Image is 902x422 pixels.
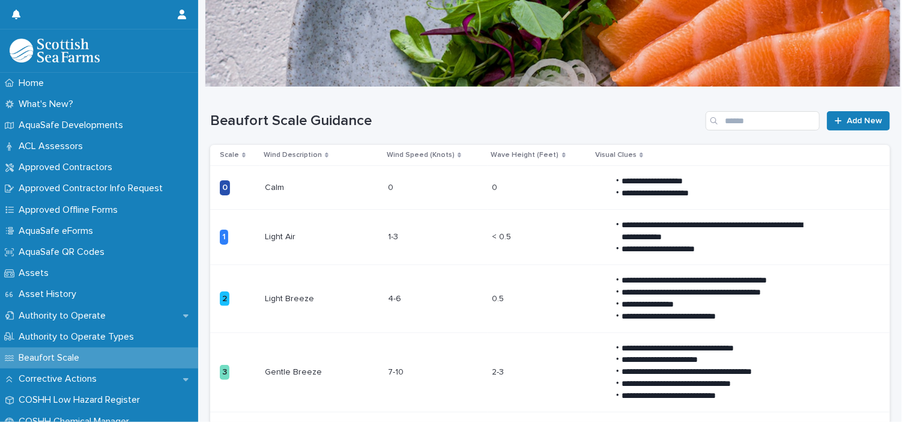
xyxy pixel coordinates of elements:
p: AquaSafe Developments [14,120,133,131]
p: Light Breeze [265,292,316,304]
p: AquaSafe eForms [14,225,103,237]
div: 1 [220,230,228,245]
p: Visual Clues [595,148,637,162]
div: 3 [220,365,229,380]
p: Asset History [14,289,86,300]
p: Calm [265,180,286,193]
p: Authority to Operate [14,310,115,322]
a: Add New [827,111,890,130]
p: 4-6 [388,292,404,304]
p: What's New? [14,99,83,110]
p: 7-10 [388,365,406,378]
p: COSHH Low Hazard Register [14,394,150,406]
p: Gentle Breeze [265,365,324,378]
p: 0.5 [492,292,507,304]
p: 2-3 [492,365,507,378]
p: Beaufort Scale [14,352,89,364]
p: Scale [220,148,239,162]
p: Wave Height (Feet) [491,148,559,162]
p: Corrective Actions [14,373,106,385]
div: 0 [220,180,230,195]
img: bPIBxiqnSb2ggTQWdOVV [10,38,100,63]
p: Wind Speed (Knots) [387,148,455,162]
div: 2 [220,292,229,307]
p: Wind Description [264,148,322,162]
input: Search [706,111,820,130]
p: ACL Assessors [14,141,92,152]
p: Home [14,78,53,89]
p: Approved Contractors [14,162,122,173]
p: Approved Offline Forms [14,204,127,216]
p: 0 [492,180,500,193]
p: < 0.5 [492,230,514,242]
h1: Beaufort Scale Guidance [210,112,701,130]
p: Assets [14,268,58,279]
p: 1-3 [388,230,401,242]
p: 0 [388,180,396,193]
p: Authority to Operate Types [14,331,144,343]
span: Add New [847,117,882,125]
p: Approved Contractor Info Request [14,183,172,194]
p: Light Air [265,230,298,242]
p: AquaSafe QR Codes [14,246,114,258]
